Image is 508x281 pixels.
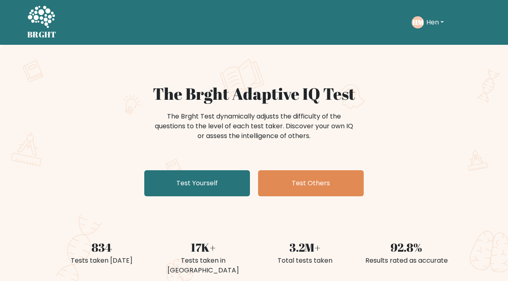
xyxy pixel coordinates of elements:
div: Tests taken in [GEOGRAPHIC_DATA] [157,256,249,275]
div: 834 [56,239,148,256]
div: 17K+ [157,239,249,256]
h1: The Brght Adaptive IQ Test [56,84,452,103]
h5: BRGHT [27,30,56,40]
div: 92.8% [360,239,452,256]
a: Test Others [258,170,364,196]
div: 3.2M+ [259,239,351,256]
a: Test Yourself [144,170,250,196]
div: Tests taken [DATE] [56,256,148,266]
text: HM [412,18,424,27]
div: Total tests taken [259,256,351,266]
button: Hen [424,17,446,28]
div: The Brght Test dynamically adjusts the difficulty of the questions to the level of each test take... [152,112,356,141]
a: BRGHT [27,3,56,42]
div: Results rated as accurate [360,256,452,266]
